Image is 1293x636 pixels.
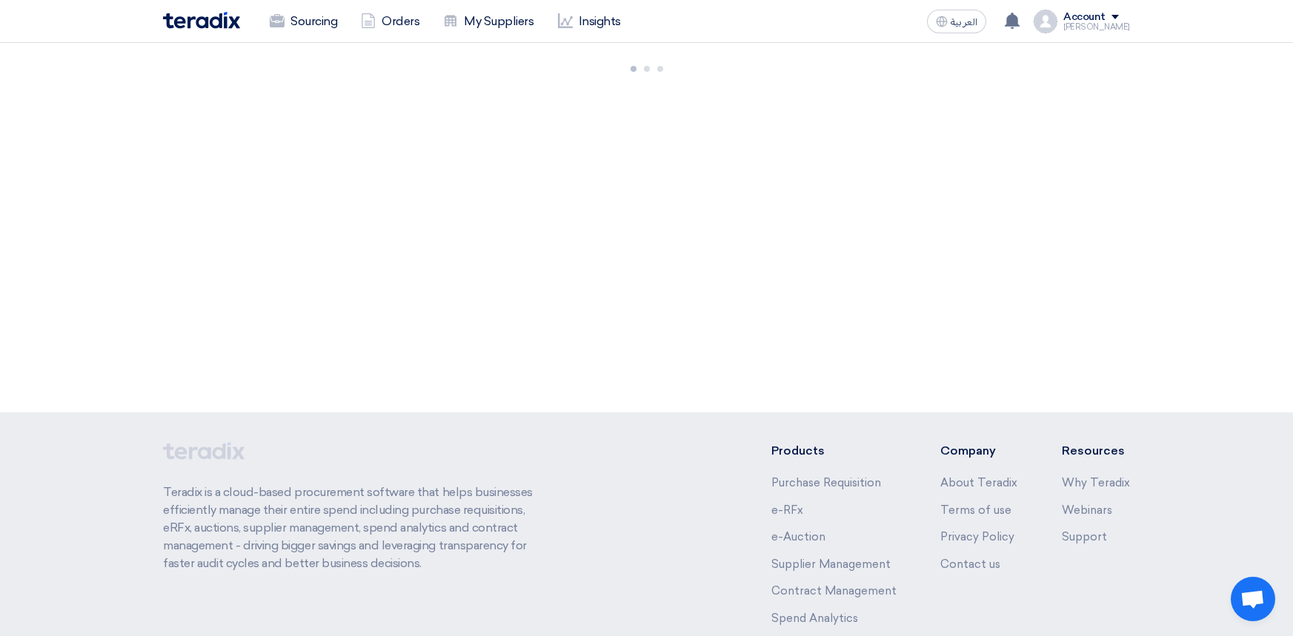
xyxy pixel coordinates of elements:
[1062,530,1107,543] a: Support
[927,10,986,33] button: العربية
[349,5,431,38] a: Orders
[940,442,1017,460] li: Company
[951,17,977,27] span: العربية
[940,476,1017,489] a: About Teradix
[1034,10,1057,33] img: profile_test.png
[771,558,891,571] a: Supplier Management
[163,483,550,572] p: Teradix is a cloud-based procurement software that helps businesses efficiently manage their enti...
[1062,476,1130,489] a: Why Teradix
[940,558,1000,571] a: Contact us
[771,442,897,460] li: Products
[771,476,881,489] a: Purchase Requisition
[771,530,825,543] a: e-Auction
[546,5,633,38] a: Insights
[258,5,349,38] a: Sourcing
[1062,503,1112,517] a: Webinars
[1062,442,1130,460] li: Resources
[1063,23,1130,31] div: [PERSON_NAME]
[163,12,240,29] img: Teradix logo
[940,530,1014,543] a: Privacy Policy
[771,612,858,625] a: Spend Analytics
[940,503,1011,517] a: Terms of use
[771,503,803,517] a: e-RFx
[431,5,545,38] a: My Suppliers
[1063,11,1106,24] div: Account
[1231,577,1275,621] div: Open chat
[771,584,897,597] a: Contract Management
